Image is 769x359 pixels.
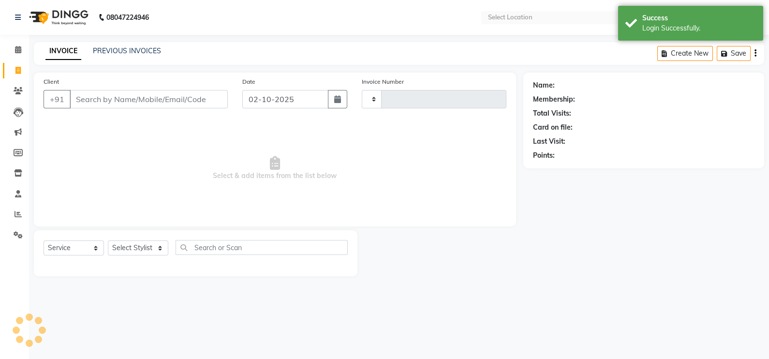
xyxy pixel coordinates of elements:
[533,136,565,147] div: Last Visit:
[642,23,756,33] div: Login Successfully.
[45,43,81,60] a: INVOICE
[533,80,555,90] div: Name:
[106,4,149,31] b: 08047224946
[533,150,555,161] div: Points:
[242,77,255,86] label: Date
[533,122,573,133] div: Card on file:
[488,13,532,22] div: Select Location
[44,90,71,108] button: +91
[533,108,571,119] div: Total Visits:
[93,46,161,55] a: PREVIOUS INVOICES
[642,13,756,23] div: Success
[362,77,404,86] label: Invoice Number
[176,240,348,255] input: Search or Scan
[44,120,506,217] span: Select & add items from the list below
[717,46,751,61] button: Save
[70,90,228,108] input: Search by Name/Mobile/Email/Code
[533,94,575,105] div: Membership:
[44,77,59,86] label: Client
[25,4,91,31] img: logo
[657,46,713,61] button: Create New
